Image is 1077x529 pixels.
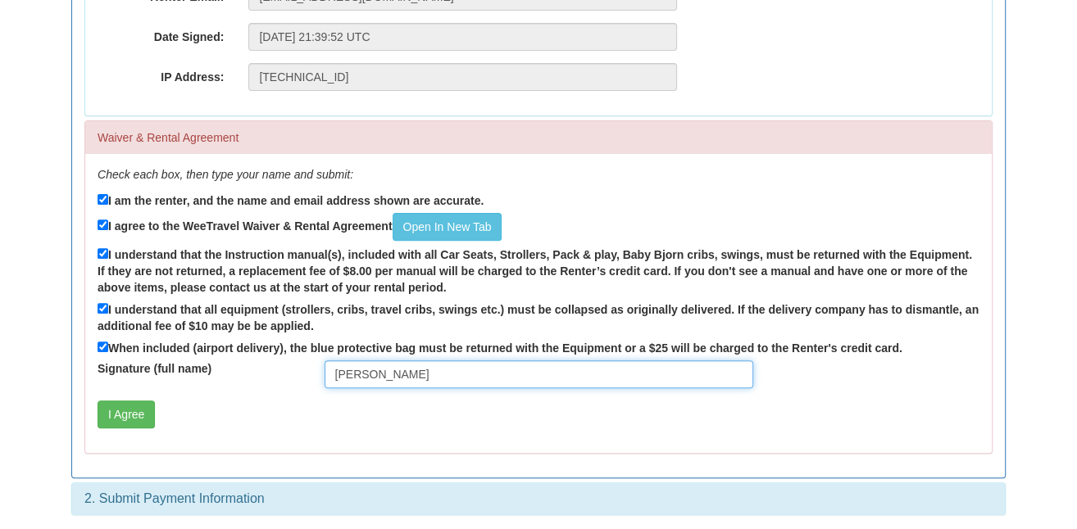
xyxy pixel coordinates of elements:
label: I agree to the WeeTravel Waiver & Rental Agreement [98,213,502,241]
label: Date Signed: [85,23,236,45]
input: I understand that the Instruction manual(s), included with all Car Seats, Strollers, Pack & play,... [98,248,108,259]
input: I understand that all equipment (strollers, cribs, travel cribs, swings etc.) must be collapsed a... [98,303,108,314]
label: I understand that all equipment (strollers, cribs, travel cribs, swings etc.) must be collapsed a... [98,300,979,334]
label: I understand that the Instruction manual(s), included with all Car Seats, Strollers, Pack & play,... [98,245,979,296]
a: Open In New Tab [393,213,502,241]
input: I agree to the WeeTravel Waiver & Rental AgreementOpen In New Tab [98,219,108,230]
label: I am the renter, and the name and email address shown are accurate. [98,191,484,209]
label: IP Address: [85,63,236,85]
div: Waiver & Rental Agreement [85,121,992,154]
em: Check each box, then type your name and submit: [98,168,353,181]
h3: 2. Submit Payment Information [84,491,993,506]
label: When included (airport delivery), the blue protective bag must be returned with the Equipment or ... [98,338,902,356]
button: I Agree [98,400,155,428]
input: Full Name [325,360,753,388]
label: Signature (full name) [85,360,312,377]
input: I am the renter, and the name and email address shown are accurate. [98,194,108,205]
input: When included (airport delivery), the blue protective bag must be returned with the Equipment or ... [98,341,108,352]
